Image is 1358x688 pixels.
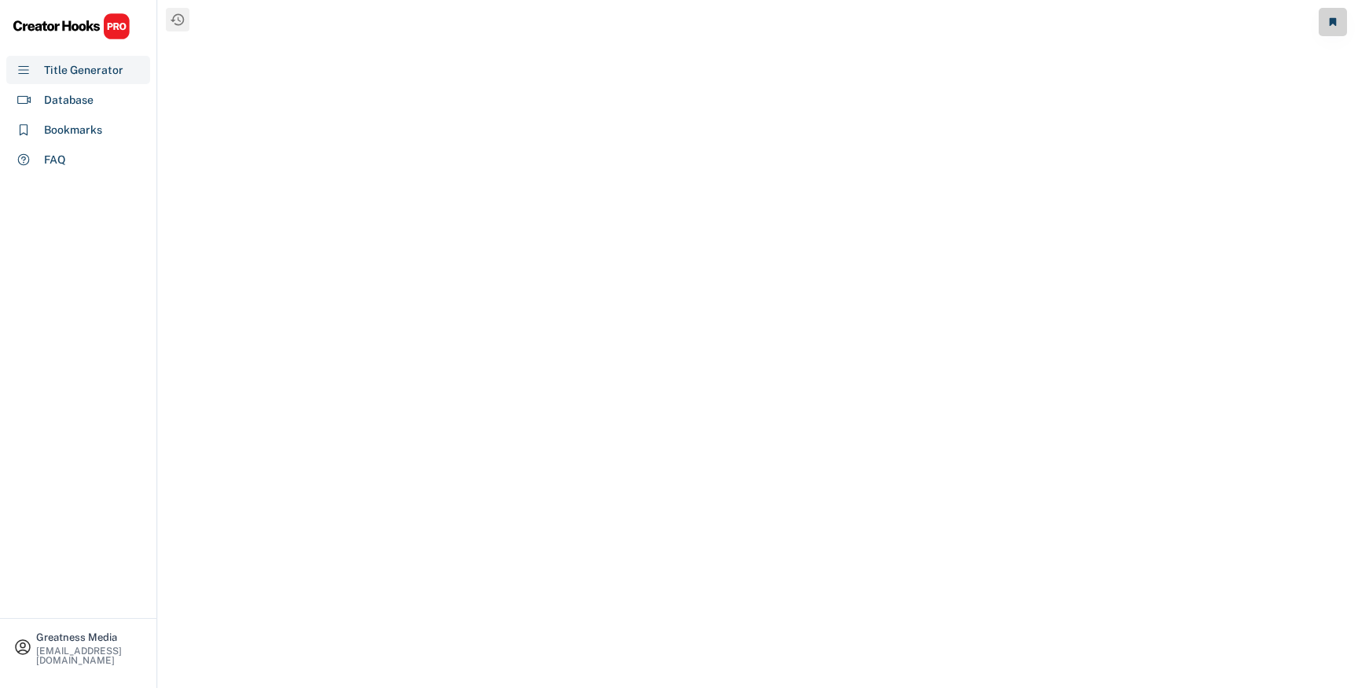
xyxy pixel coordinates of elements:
[36,632,143,642] div: Greatness Media
[44,122,102,138] div: Bookmarks
[13,13,130,40] img: CHPRO%20Logo.svg
[44,92,94,109] div: Database
[44,152,66,168] div: FAQ
[36,646,143,665] div: [EMAIL_ADDRESS][DOMAIN_NAME]
[44,62,123,79] div: Title Generator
